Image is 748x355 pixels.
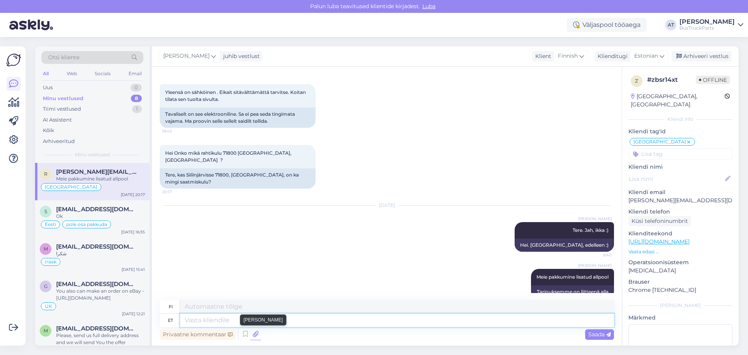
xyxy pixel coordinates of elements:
[169,300,173,313] div: fi
[43,138,75,145] div: Arhiveeritud
[628,238,690,245] a: [URL][DOMAIN_NAME]
[679,25,735,31] div: BusTruckParts
[66,222,107,227] span: pole osa pakkuda
[628,148,732,160] input: Lisa tag
[628,248,732,255] p: Vaata edasi ...
[93,69,112,79] div: Socials
[578,263,612,268] span: [PERSON_NAME]
[132,105,142,113] div: 1
[628,196,732,205] p: [PERSON_NAME][EMAIL_ADDRESS][DOMAIN_NAME]
[160,108,316,128] div: Tavaliselt on see elektrooniline. Sa ei pea seda tingimata vajama. Ma proovin selle sellelt saidi...
[131,95,142,102] div: 8
[634,52,658,60] span: Estonian
[44,171,48,177] span: r
[56,332,145,346] div: Please, send us full delivery address and we will send You the offer
[160,202,614,209] div: [DATE]
[44,246,48,252] span: m
[162,189,191,195] span: 20:17
[168,314,173,327] div: et
[628,208,732,216] p: Kliendi telefon
[629,175,723,183] input: Lisa nimi
[165,150,291,163] span: Hei Onko mikä rahtikulu 71800 [GEOGRAPHIC_DATA],[GEOGRAPHIC_DATA] ?
[56,206,137,213] span: seppergo@gmail.com
[162,128,191,134] span: 18:40
[532,52,551,60] div: Klient
[43,127,54,134] div: Kõik
[595,52,628,60] div: Klienditugi
[628,163,732,171] p: Kliendi nimi
[628,267,732,275] p: [MEDICAL_DATA]
[122,267,145,272] div: [DATE] 15:41
[628,127,732,136] p: Kliendi tag'id
[573,227,609,233] span: Tere. Jah, ikka :)
[633,140,686,144] span: [GEOGRAPHIC_DATA]
[220,52,260,60] div: juhib vestlust
[628,230,732,238] p: Klienditeekond
[56,250,145,257] div: شكرا
[160,329,236,340] div: Privaatne kommentaar
[635,78,638,84] span: z
[56,243,137,250] span: mazen_hussein8@hotmail.com
[536,274,609,280] span: Meie pakkumine lisatud allpool
[628,258,732,267] p: Operatsioonisüsteem
[121,192,145,198] div: [DATE] 20:17
[631,92,725,109] div: [GEOGRAPHIC_DATA], [GEOGRAPHIC_DATA]
[628,278,732,286] p: Brauser
[628,302,732,309] div: [PERSON_NAME]
[679,19,735,25] div: [PERSON_NAME]
[121,229,145,235] div: [DATE] 16:35
[56,288,145,302] div: You also can make an order on eBay - [URL][DOMAIN_NAME]
[122,311,145,317] div: [DATE] 12:21
[43,116,72,124] div: AI Assistent
[160,168,316,189] div: Tere, kas Siilinjärvisse 71800, [GEOGRAPHIC_DATA], on ka mingi saatmiskulu?
[56,281,137,288] span: globaltransport.uk17@gmail.com
[628,188,732,196] p: Kliendi email
[679,19,743,31] a: [PERSON_NAME]BusTruckParts
[515,238,614,252] div: Hei. [GEOGRAPHIC_DATA], edelleen :)
[647,75,696,85] div: # zbsr14xt
[43,84,53,92] div: Uus
[628,314,732,322] p: Märkmed
[56,168,137,175] span: raimo.julkunen@trackhunter.fi
[45,260,56,264] span: Iraak
[56,213,145,220] div: Ok
[56,175,145,182] div: Meie pakkumine lisatud allpool
[628,286,732,294] p: Chrome [TECHNICAL_ID]
[531,285,614,298] div: Tarjouksemme on liitteenä alla
[43,105,81,113] div: Tiimi vestlused
[45,185,97,189] span: [GEOGRAPHIC_DATA]
[45,304,52,309] span: UK
[672,51,732,62] div: Arhiveeri vestlus
[44,283,48,289] span: g
[65,69,79,79] div: Web
[131,84,142,92] div: 0
[588,331,611,338] span: Saada
[665,19,676,30] div: AT
[582,252,612,258] span: 8:40
[578,216,612,222] span: [PERSON_NAME]
[558,52,578,60] span: Finnish
[163,52,210,60] span: [PERSON_NAME]
[6,53,21,67] img: Askly Logo
[45,222,56,227] span: Eesti
[44,328,48,334] span: m
[628,116,732,123] div: Kliendi info
[696,76,730,84] span: Offline
[56,325,137,332] span: mcmashwal@yahoo.com
[75,151,110,158] span: Minu vestlused
[48,53,79,62] span: Otsi kliente
[243,316,283,323] small: [PERSON_NAME]
[127,69,143,79] div: Email
[567,18,647,32] div: Väljaspool tööaega
[628,216,691,226] div: Küsi telefoninumbrit
[41,69,50,79] div: All
[420,3,438,10] span: Luba
[44,208,47,214] span: s
[43,95,83,102] div: Minu vestlused
[165,89,307,102] span: Yleensä on sähköinen . Eikait sitävälttämättä tarvitse. Koitan tilata sen tuolta sivulta.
